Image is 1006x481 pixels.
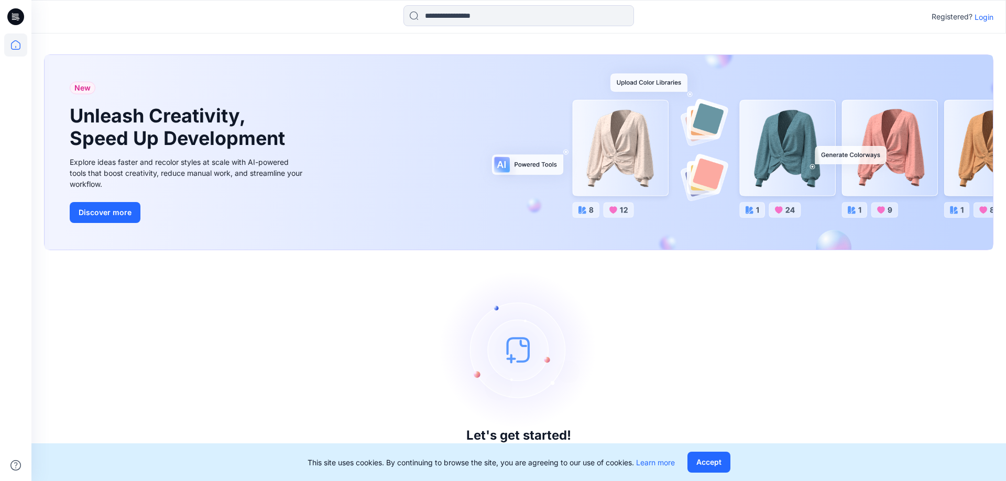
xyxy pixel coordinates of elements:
a: Learn more [636,458,675,467]
span: New [74,82,91,94]
div: Explore ideas faster and recolor styles at scale with AI-powered tools that boost creativity, red... [70,156,305,189]
a: Discover more [70,202,305,223]
button: Discover more [70,202,140,223]
h1: Unleash Creativity, Speed Up Development [70,105,290,150]
button: Accept [687,452,730,473]
p: Login [975,12,993,23]
h3: Let's get started! [466,428,571,443]
p: This site uses cookies. By continuing to browse the site, you are agreeing to our use of cookies. [308,457,675,468]
img: empty-state-image.svg [440,271,597,428]
p: Registered? [932,10,972,23]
